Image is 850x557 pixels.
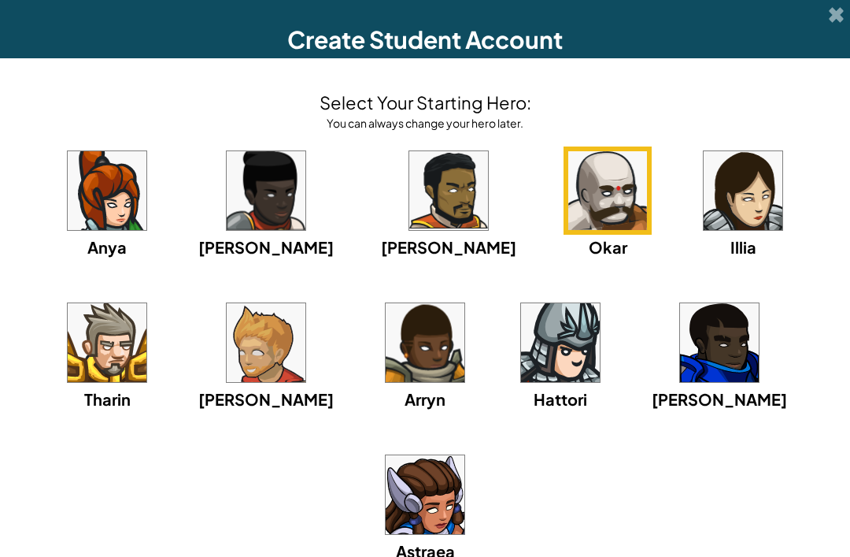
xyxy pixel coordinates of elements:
[227,151,305,230] img: portrait.png
[198,237,334,257] span: [PERSON_NAME]
[87,237,127,257] span: Anya
[386,303,464,382] img: portrait.png
[409,151,488,230] img: portrait.png
[320,115,531,131] div: You can always change your hero later.
[568,151,647,230] img: portrait.png
[68,151,146,230] img: portrait.png
[589,237,627,257] span: Okar
[227,303,305,382] img: portrait.png
[386,455,464,534] img: portrait.png
[730,237,756,257] span: Illia
[320,90,531,115] h4: Select Your Starting Hero:
[521,303,600,382] img: portrait.png
[287,24,563,54] span: Create Student Account
[534,389,587,409] span: Hattori
[381,237,516,257] span: [PERSON_NAME]
[84,389,131,409] span: Tharin
[652,389,787,409] span: [PERSON_NAME]
[704,151,782,230] img: portrait.png
[68,303,146,382] img: portrait.png
[680,303,759,382] img: portrait.png
[405,389,445,409] span: Arryn
[198,389,334,409] span: [PERSON_NAME]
